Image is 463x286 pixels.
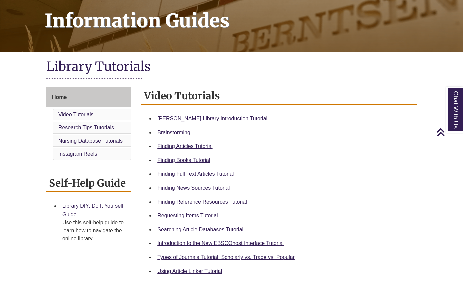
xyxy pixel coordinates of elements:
h2: Video Tutorials [141,87,417,105]
a: Finding Books Tutorial [157,157,210,163]
a: Brainstorming [157,130,190,135]
a: Video Tutorials [58,112,94,117]
a: Library DIY: Do It Yourself Guide [62,203,123,217]
a: Instagram Reels [58,151,97,157]
a: Nursing Database Tutorials [58,138,123,144]
div: Guide Page Menu [46,87,131,161]
a: Home [46,87,131,107]
a: [PERSON_NAME] Library Introduction Tutorial [157,116,267,121]
h1: Library Tutorials [46,58,417,76]
a: Back to Top [436,128,461,137]
a: Finding News Sources Tutorial [157,185,230,191]
a: Finding Articles Tutorial [157,143,212,149]
div: Use this self-help guide to learn how to navigate the online library. [62,219,125,243]
a: Requesting Items Tutorial [157,213,218,218]
h2: Self-Help Guide [46,175,131,192]
span: Home [52,94,67,100]
a: Finding Reference Resources Tutorial [157,199,247,205]
a: Searching Article Databases Tutorial [157,227,243,232]
a: Introduction to the New EBSCOhost Interface Tutorial [157,240,284,246]
a: Research Tips Tutorials [58,125,114,130]
a: Using Article Linker Tutorial [157,268,222,274]
a: Finding Full Text Articles Tutorial [157,171,234,177]
a: Types of Journals Tutorial: Scholarly vs. Trade vs. Popular [157,254,295,260]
